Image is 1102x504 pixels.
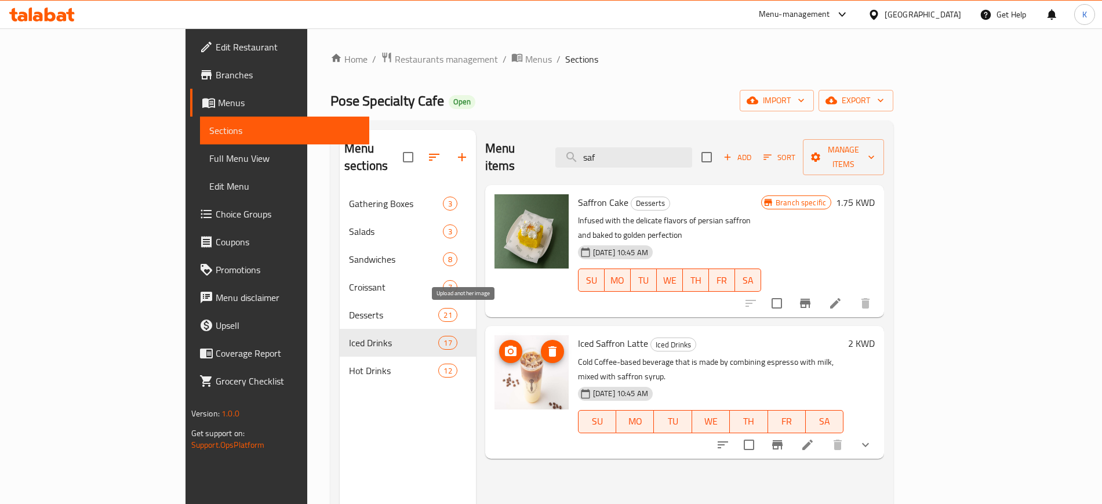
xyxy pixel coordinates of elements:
img: Iced Saffron Latte [494,335,569,409]
span: TH [734,413,763,430]
span: 3 [443,198,457,209]
span: Sort [763,151,795,164]
a: Menus [511,52,552,67]
a: Restaurants management [381,52,498,67]
span: Coupons [216,235,360,249]
button: TU [631,269,657,292]
li: / [503,52,507,66]
span: Edit Menu [209,179,360,193]
div: Gathering Boxes3 [340,190,476,217]
button: MO [616,410,654,433]
span: Manage items [812,143,875,172]
span: MO [609,272,626,289]
a: Edit Restaurant [190,33,369,61]
span: 12 [439,365,456,376]
span: 1.0.0 [221,406,239,421]
a: Grocery Checklist [190,367,369,395]
h2: Menu items [485,140,542,175]
button: delete image [541,340,564,363]
span: import [749,93,805,108]
div: Desserts21 [340,301,476,329]
button: Manage items [803,139,884,175]
span: Select to update [737,433,761,457]
span: Menus [525,52,552,66]
span: Branch specific [771,197,831,208]
a: Coupons [190,228,369,256]
a: Upsell [190,311,369,339]
span: Get support on: [191,426,245,441]
span: SA [740,272,757,289]
span: Iced Drinks [651,338,696,351]
button: Branch-specific-item [763,431,791,459]
span: Select to update [765,291,789,316]
div: Iced Drinks [650,338,696,351]
span: Hot Drinks [349,364,439,378]
span: Open [449,97,475,107]
span: Sort items [756,148,803,166]
span: Branches [216,68,360,82]
span: FR [714,272,730,289]
p: Cold Coffee-based beverage that is made by combining espresso with milk, mixed with saffron syrup. [578,355,843,384]
div: Menu-management [759,8,830,21]
input: search [555,147,692,168]
a: Choice Groups [190,200,369,228]
span: Upsell [216,318,360,332]
a: Full Menu View [200,144,369,172]
a: Support.OpsPlatform [191,437,265,452]
span: Saffron Cake [578,194,628,211]
span: Coverage Report [216,346,360,360]
span: Croissant [349,280,443,294]
button: SA [806,410,843,433]
span: TU [635,272,652,289]
span: FR [773,413,801,430]
span: SA [810,413,839,430]
span: Select section [694,145,719,169]
div: Sandwiches8 [340,245,476,273]
span: Iced Saffron Latte [578,335,648,352]
span: Menu disclaimer [216,291,360,304]
button: SU [578,269,605,292]
div: [GEOGRAPHIC_DATA] [885,8,961,21]
button: upload picture [499,340,522,363]
span: WE [697,413,725,430]
span: Pose Specialty Cafe [330,88,444,114]
span: Sandwiches [349,252,443,266]
span: WE [661,272,678,289]
a: Edit menu item [828,296,842,310]
button: export [819,90,893,111]
div: Iced Drinks [349,336,439,350]
span: Version: [191,406,220,421]
button: TH [683,269,709,292]
span: 3 [443,226,457,237]
span: Grocery Checklist [216,374,360,388]
img: Saffron Cake [494,194,569,269]
a: Menu disclaimer [190,284,369,311]
button: TU [654,410,692,433]
button: Sort [761,148,798,166]
div: Croissant7 [340,273,476,301]
button: sort-choices [709,431,737,459]
span: Sort sections [420,143,448,171]
span: Add item [719,148,756,166]
span: Sections [209,124,360,137]
span: 8 [443,254,457,265]
nav: Menu sections [340,185,476,389]
button: FR [768,410,806,433]
span: TU [659,413,687,430]
span: Sections [565,52,598,66]
button: TH [730,410,768,433]
h6: 1.75 KWD [836,194,875,211]
span: Add [722,151,753,164]
span: [DATE] 10:45 AM [588,388,653,399]
span: K [1082,8,1087,21]
span: Desserts [631,197,670,210]
button: delete [824,431,852,459]
div: Iced Drinks17 [340,329,476,357]
span: MO [621,413,649,430]
button: SU [578,410,616,433]
h6: 2 KWD [848,335,875,351]
span: export [828,93,884,108]
button: WE [657,269,683,292]
button: delete [852,289,879,317]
